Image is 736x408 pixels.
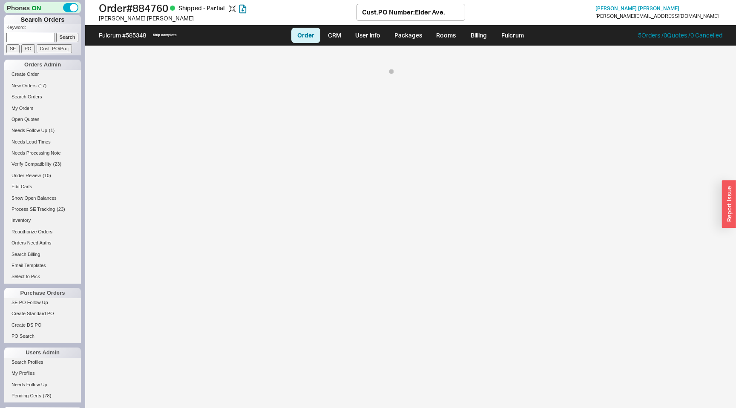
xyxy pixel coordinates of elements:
[99,2,356,14] h1: Order # 884760
[11,128,47,133] span: Needs Follow Up
[4,250,81,259] a: Search Billing
[4,70,81,79] a: Create Order
[11,83,37,88] span: New Orders
[4,216,81,225] a: Inventory
[4,227,81,236] a: Reauthorize Orders
[99,14,356,23] div: [PERSON_NAME] [PERSON_NAME]
[4,288,81,298] div: Purchase Orders
[4,369,81,378] a: My Profiles
[11,161,52,167] span: Verify Compatibility
[4,298,81,307] a: SE PO Follow Up
[4,115,81,124] a: Open Quotes
[464,28,494,43] a: Billing
[4,182,81,191] a: Edit Carts
[430,28,462,43] a: Rooms
[38,83,47,88] span: ( 17 )
[11,173,41,178] span: Under Review
[4,138,81,147] a: Needs Lead Times
[349,28,387,43] a: User info
[43,393,52,398] span: ( 78 )
[4,391,81,400] a: Pending Certs(78)
[595,13,719,19] div: [PERSON_NAME][EMAIL_ADDRESS][DOMAIN_NAME]
[4,149,81,158] a: Needs Processing Note
[388,28,428,43] a: Packages
[21,44,35,53] input: PO
[495,28,530,43] a: Fulcrum
[4,238,81,247] a: Orders Need Auths
[595,5,679,11] span: [PERSON_NAME] [PERSON_NAME]
[6,44,20,53] input: SE
[11,150,61,155] span: Needs Processing Note
[4,261,81,270] a: Email Templates
[638,32,722,39] a: 5Orders /0Quotes /0 Cancelled
[4,205,81,214] a: Process SE Tracking(23)
[11,382,47,387] span: Needs Follow Up
[4,309,81,318] a: Create Standard PO
[53,161,62,167] span: ( 23 )
[4,321,81,330] a: Create DS PO
[595,6,679,11] a: [PERSON_NAME] [PERSON_NAME]
[322,28,347,43] a: CRM
[4,272,81,281] a: Select to Pick
[4,92,81,101] a: Search Orders
[4,126,81,135] a: Needs Follow Up(1)
[49,128,55,133] span: ( 1 )
[4,332,81,341] a: PO Search
[11,207,55,212] span: Process SE Tracking
[178,4,226,11] span: Shipped - Partial
[4,81,81,90] a: New Orders(17)
[291,28,320,43] a: Order
[4,60,81,70] div: Orders Admin
[57,207,65,212] span: ( 23 )
[43,173,51,178] span: ( 10 )
[4,15,81,24] h1: Search Orders
[4,160,81,169] a: Verify Compatibility(23)
[32,3,41,12] span: ON
[4,2,81,13] div: Phones
[56,33,79,42] input: Search
[99,31,146,40] div: Fulcrum # 585348
[4,104,81,113] a: My Orders
[4,380,81,389] a: Needs Follow Up
[37,44,72,53] input: Cust. PO/Proj
[4,194,81,203] a: Show Open Balances
[11,393,41,398] span: Pending Certs
[4,171,81,180] a: Under Review(10)
[4,348,81,358] div: Users Admin
[362,8,445,17] div: Cust. PO Number : Elder Ave.
[6,24,81,33] p: Keyword:
[4,358,81,367] a: Search Profiles
[153,33,177,37] div: Ship complete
